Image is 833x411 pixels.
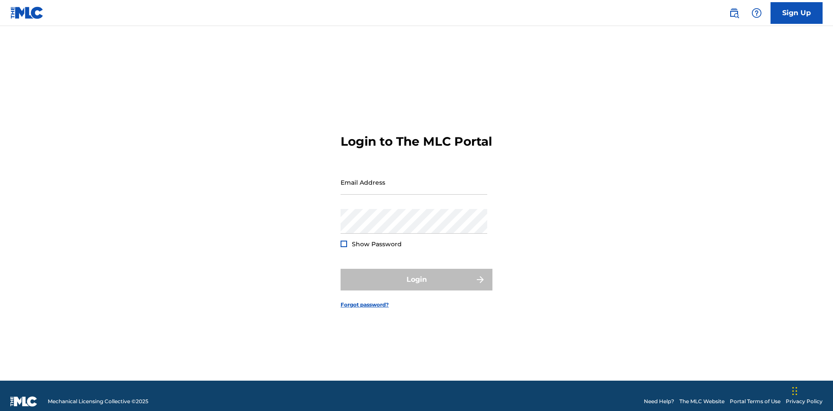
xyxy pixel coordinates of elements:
[790,369,833,411] iframe: Chat Widget
[730,398,781,405] a: Portal Terms of Use
[786,398,823,405] a: Privacy Policy
[341,301,389,309] a: Forgot password?
[644,398,674,405] a: Need Help?
[679,398,725,405] a: The MLC Website
[771,2,823,24] a: Sign Up
[10,7,44,19] img: MLC Logo
[10,396,37,407] img: logo
[725,4,743,22] a: Public Search
[48,398,148,405] span: Mechanical Licensing Collective © 2025
[748,4,765,22] div: Help
[729,8,739,18] img: search
[341,134,492,149] h3: Login to The MLC Portal
[751,8,762,18] img: help
[352,240,402,248] span: Show Password
[792,378,797,404] div: Drag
